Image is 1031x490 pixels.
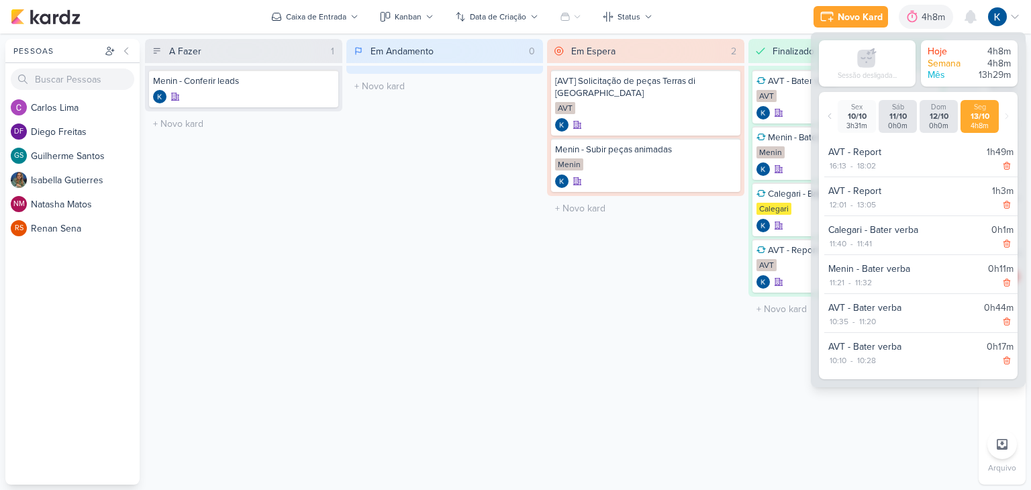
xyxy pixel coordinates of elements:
input: + Novo kard [550,199,742,218]
div: Criador(a): Kayllanie | Tagawa [555,175,569,188]
div: 10:10 [828,354,848,366]
div: 1 [326,44,340,58]
div: Guilherme Santos [11,148,27,164]
div: - [848,354,856,366]
div: C a r l o s L i m a [31,101,140,115]
div: AVT - Report [828,145,981,159]
div: - [848,199,856,211]
div: Criador(a): Kayllanie | Tagawa [555,118,569,132]
div: - [848,160,856,172]
div: Sáb [881,103,914,111]
img: Kayllanie | Tagawa [555,118,569,132]
div: 11:40 [828,238,848,250]
div: 12:01 [828,199,848,211]
div: 10/10 [840,111,873,121]
div: 4h8m [971,58,1011,70]
div: 0h17m [987,340,1014,354]
div: AVT - Bater verba [828,301,979,315]
div: 11:21 [828,277,846,289]
div: 13h29m [971,69,1011,81]
div: - [850,315,858,328]
div: Menin [756,146,785,158]
p: GS [14,152,23,160]
img: Isabella Gutierres [11,172,27,188]
div: Natasha Matos [11,196,27,212]
img: Kayllanie | Tagawa [988,7,1007,26]
div: 4h8m [971,46,1011,58]
div: Calegari - Bater verba [828,223,986,237]
img: Kayllanie | Tagawa [756,162,770,176]
div: 0h44m [984,301,1014,315]
div: D i e g o F r e i t a s [31,125,140,139]
div: 13/10 [963,111,996,121]
div: 2 [726,44,742,58]
div: 18:02 [856,160,877,172]
p: NM [13,201,25,208]
div: R e n a n S e n a [31,222,140,236]
div: - [846,277,854,289]
div: 0 [524,44,540,58]
div: Sex [840,103,873,111]
div: Menin - Subir peças animadas [555,144,736,156]
div: [AVT] Solicitação de peças Terras di Treviso [555,75,736,99]
div: AVT [756,259,777,271]
div: 16:13 [828,160,848,172]
div: 11/10 [881,111,914,121]
div: AVT - Bater verba [756,75,938,87]
div: AVT - Report [828,184,987,198]
div: N a t a s h a M a t o s [31,197,140,211]
div: AVT - Bater verba [828,340,981,354]
div: 10:28 [856,354,877,366]
img: Kayllanie | Tagawa [756,106,770,119]
div: 4h8m [963,121,996,130]
div: Sessão desligada... [838,71,897,80]
div: - [848,238,856,250]
div: 3h31m [840,121,873,130]
div: 11:32 [854,277,873,289]
div: 1h49m [987,145,1014,159]
div: I s a b e l l a G u t i e r r e s [31,173,140,187]
div: Menin - Conferir leads [153,75,334,87]
div: Novo Kard [838,10,883,24]
input: + Novo kard [148,114,340,134]
div: Menin - Bater verba [828,262,983,276]
div: Mês [928,69,968,81]
div: 0h0m [881,121,914,130]
div: Calegari - Bater verba [756,188,938,200]
div: Calegari [756,203,791,215]
div: Criador(a): Kayllanie | Tagawa [756,106,770,119]
img: Kayllanie | Tagawa [153,90,166,103]
div: Hoje [928,46,968,58]
div: AVT [756,90,777,102]
div: 4h8m [922,10,949,24]
img: Kayllanie | Tagawa [756,275,770,289]
p: Arquivo [988,462,1016,474]
div: Seg [963,103,996,111]
div: Criador(a): Kayllanie | Tagawa [756,219,770,232]
div: AVT [555,102,575,114]
button: Novo Kard [814,6,888,28]
div: 11:20 [858,315,877,328]
img: Kayllanie | Tagawa [756,219,770,232]
div: 11:41 [856,238,873,250]
div: Dom [922,103,955,111]
div: Criador(a): Kayllanie | Tagawa [756,162,770,176]
div: AVT - Report [756,244,938,256]
div: Pessoas [11,45,102,57]
div: Diego Freitas [11,124,27,140]
div: Criador(a): Kayllanie | Tagawa [153,90,166,103]
div: 13:05 [856,199,877,211]
div: Criador(a): Kayllanie | Tagawa [756,275,770,289]
img: Carlos Lima [11,99,27,115]
p: DF [14,128,23,136]
div: Renan Sena [11,220,27,236]
div: Menin - Bater verba [756,132,938,144]
img: kardz.app [11,9,81,25]
div: 12/10 [922,111,955,121]
p: RS [15,225,23,232]
input: + Novo kard [349,77,541,96]
div: G u i l h e r m e S a n t o s [31,149,140,163]
div: 0h0m [922,121,955,130]
input: + Novo kard [751,299,943,319]
img: Kayllanie | Tagawa [555,175,569,188]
